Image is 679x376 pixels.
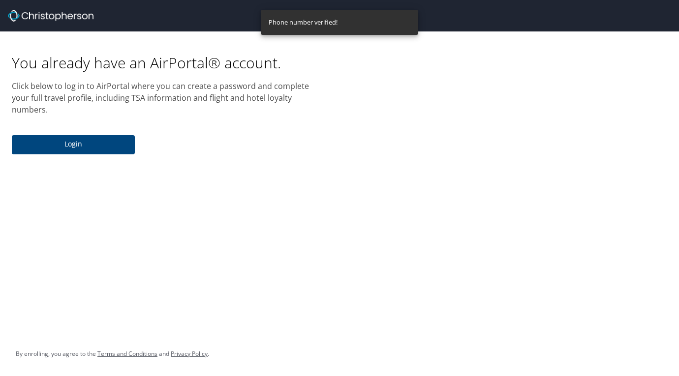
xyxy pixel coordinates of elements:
[12,80,328,116] p: Click below to log in to AirPortal where you can create a password and complete your full travel ...
[12,135,135,154] button: Login
[269,13,338,32] div: Phone number verified!
[8,10,93,22] img: cbt logo
[20,138,127,150] span: Login
[97,349,157,358] a: Terms and Conditions
[16,342,209,366] div: By enrolling, you agree to the and .
[12,53,328,72] h1: You already have an AirPortal® account.
[171,349,208,358] a: Privacy Policy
